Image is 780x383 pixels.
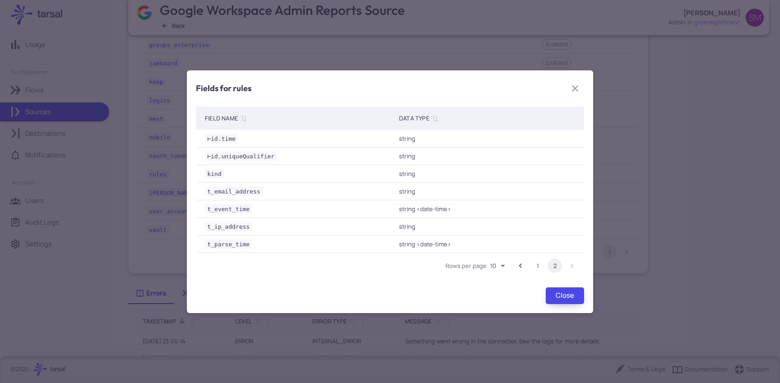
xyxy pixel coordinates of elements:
[205,113,238,124] div: Field Name
[429,114,440,122] span: Sort by Data Type ascending
[196,82,251,95] div: Fields for rules
[238,114,249,122] span: Sort by Field Name ascending
[205,204,252,213] code: t_event_time
[205,134,238,143] code: ⊢ id.time
[390,165,584,183] td: string
[513,258,528,273] button: Go to previous page
[548,258,562,273] button: page 2
[205,240,252,249] code: t_parse_time
[390,200,584,218] td: string <date-time>
[390,148,584,165] td: string
[512,258,580,273] nav: pagination navigation
[390,235,584,253] td: string <date-time>
[546,287,584,304] button: Close
[446,262,487,270] label: Rows per page
[530,258,545,273] button: Go to page 1
[205,222,252,231] code: t_ip_address
[399,113,429,124] div: Data Type
[390,218,584,235] td: string
[205,187,263,196] code: t_email_address
[490,258,508,273] div: Rows per page
[390,130,584,148] td: string
[205,152,277,161] code: ⊢ id.uniqueQualifier
[390,183,584,200] td: string
[205,169,224,178] code: kind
